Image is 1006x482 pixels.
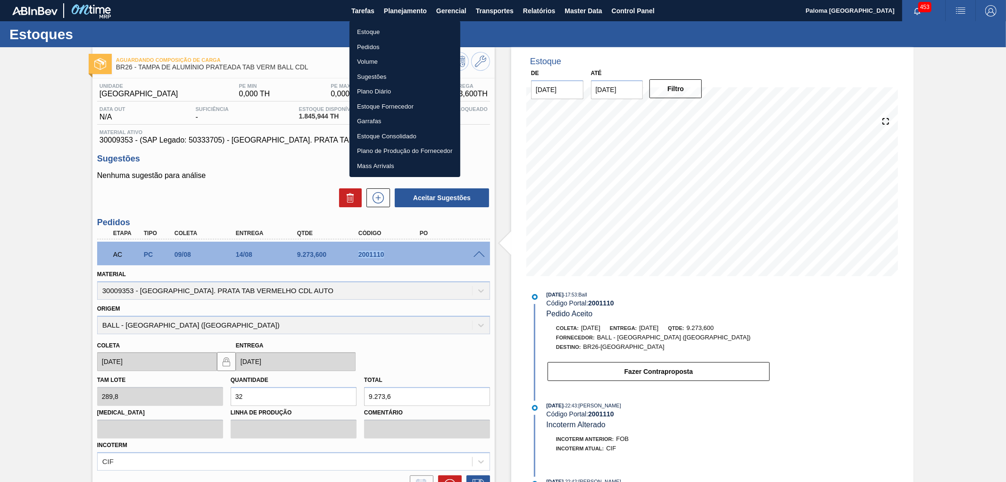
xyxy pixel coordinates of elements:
[349,114,460,129] a: Garrafas
[349,84,460,99] a: Plano Diário
[349,69,460,85] a: Sugestões
[349,159,460,174] a: Mass Arrivals
[349,54,460,69] a: Volume
[349,129,460,144] a: Estoque Consolidado
[349,144,460,159] a: Plano de Produção do Fornecedor
[349,40,460,55] a: Pedidos
[349,25,460,40] a: Estoque
[349,99,460,114] a: Estoque Fornecedor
